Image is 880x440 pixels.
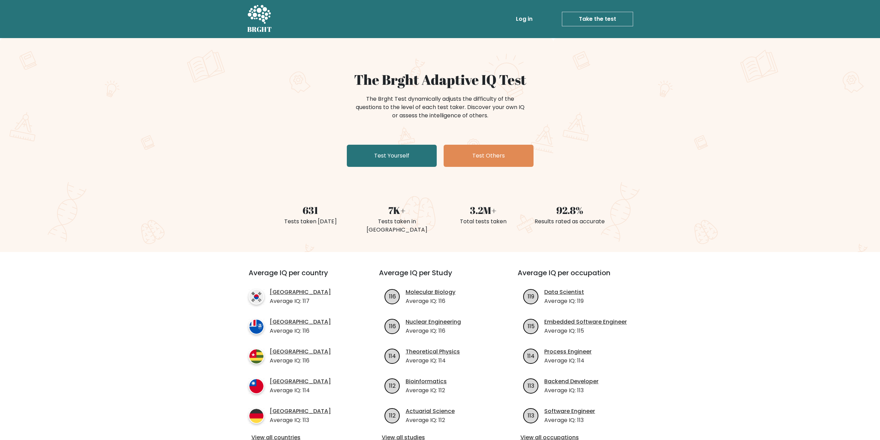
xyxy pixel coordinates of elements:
[544,288,584,296] a: Data Scientist
[406,318,461,326] a: Nuclear Engineering
[270,348,331,356] a: [GEOGRAPHIC_DATA]
[389,352,396,360] text: 114
[527,352,535,360] text: 114
[544,357,592,365] p: Average IQ: 114
[270,416,331,424] p: Average IQ: 113
[518,269,640,285] h3: Average IQ per occupation
[270,327,331,335] p: Average IQ: 116
[249,269,354,285] h3: Average IQ per country
[271,71,609,88] h1: The Brght Adaptive IQ Test
[444,217,522,226] div: Total tests taken
[562,12,633,26] a: Take the test
[389,381,396,389] text: 112
[406,416,455,424] p: Average IQ: 112
[406,288,455,296] a: Molecular Biology
[406,327,461,335] p: Average IQ: 116
[249,408,264,424] img: country
[270,386,331,395] p: Average IQ: 114
[513,12,535,26] a: Log in
[389,292,396,300] text: 116
[528,322,535,330] text: 115
[358,217,436,234] div: Tests taken in [GEOGRAPHIC_DATA]
[406,357,460,365] p: Average IQ: 114
[347,145,437,167] a: Test Yourself
[247,3,272,35] a: BRGHT
[354,95,527,120] div: The Brght Test dynamically adjusts the difficulty of the questions to the level of each test take...
[270,318,331,326] a: [GEOGRAPHIC_DATA]
[270,297,331,305] p: Average IQ: 117
[247,25,272,34] h5: BRGHT
[406,297,455,305] p: Average IQ: 116
[406,386,447,395] p: Average IQ: 112
[270,407,331,415] a: [GEOGRAPHIC_DATA]
[531,217,609,226] div: Results rated as accurate
[271,217,350,226] div: Tests taken [DATE]
[389,411,396,419] text: 112
[544,348,592,356] a: Process Engineer
[531,203,609,217] div: 92.8%
[544,377,599,386] a: Backend Developer
[528,292,534,300] text: 119
[270,288,331,296] a: [GEOGRAPHIC_DATA]
[544,318,627,326] a: Embedded Software Engineer
[249,319,264,334] img: country
[444,145,534,167] a: Test Others
[270,377,331,386] a: [GEOGRAPHIC_DATA]
[249,349,264,364] img: country
[379,269,501,285] h3: Average IQ per Study
[406,377,447,386] a: Bioinformatics
[249,378,264,394] img: country
[406,348,460,356] a: Theoretical Physics
[528,411,534,419] text: 113
[358,203,436,217] div: 7K+
[271,203,350,217] div: 631
[544,297,584,305] p: Average IQ: 119
[249,289,264,305] img: country
[544,386,599,395] p: Average IQ: 113
[406,407,455,415] a: Actuarial Science
[544,416,595,424] p: Average IQ: 113
[270,357,331,365] p: Average IQ: 116
[528,381,534,389] text: 113
[544,327,627,335] p: Average IQ: 115
[544,407,595,415] a: Software Engineer
[444,203,522,217] div: 3.2M+
[389,322,396,330] text: 116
